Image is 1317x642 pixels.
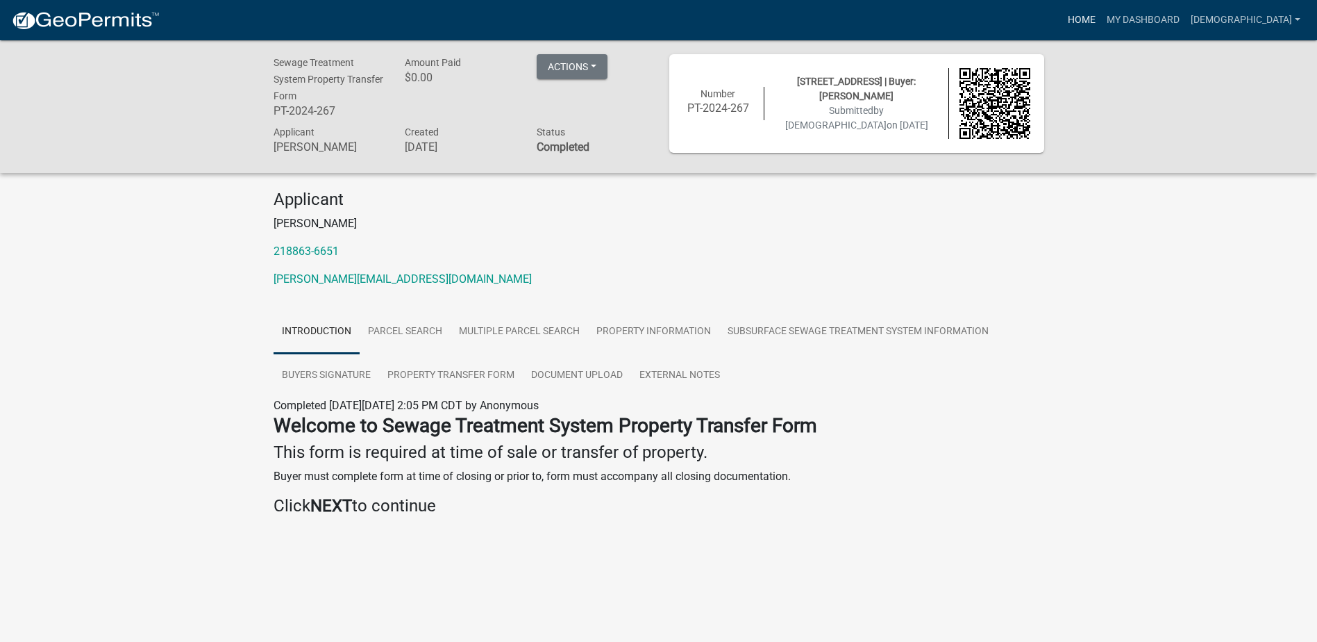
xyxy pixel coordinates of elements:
[537,54,607,79] button: Actions
[797,76,916,101] span: [STREET_ADDRESS] | Buyer: [PERSON_NAME]
[274,310,360,354] a: Introduction
[360,310,451,354] a: Parcel search
[274,414,817,437] strong: Welcome to Sewage Treatment System Property Transfer Form
[405,140,516,154] h6: [DATE]
[785,105,928,131] span: Submitted on [DATE]
[274,272,532,286] a: [PERSON_NAME][EMAIL_ADDRESS][DOMAIN_NAME]
[274,399,539,412] span: Completed [DATE][DATE] 2:05 PM CDT by Anonymous
[379,354,523,398] a: Property Transfer Form
[588,310,719,354] a: Property Information
[405,126,439,138] span: Created
[537,126,565,138] span: Status
[405,57,461,68] span: Amount Paid
[683,101,754,115] h6: PT-2024-267
[274,190,1044,210] h4: Applicant
[451,310,588,354] a: Multiple Parcel Search
[274,57,383,101] span: Sewage Treatment System Property Transfer Form
[274,104,385,117] h6: PT-2024-267
[701,88,735,99] span: Number
[274,354,379,398] a: Buyers Signature
[274,215,1044,232] p: [PERSON_NAME]
[959,68,1030,139] img: QR code
[405,71,516,84] h6: $0.00
[1101,7,1185,33] a: My Dashboard
[274,126,314,138] span: Applicant
[274,468,1044,485] p: Buyer must complete form at time of closing or prior to, form must accompany all closing document...
[274,496,1044,516] h4: Click to continue
[631,354,728,398] a: External Notes
[1062,7,1101,33] a: Home
[719,310,997,354] a: Subsurface Sewage Treatment System Information
[1185,7,1306,33] a: [DEMOGRAPHIC_DATA]
[274,245,339,258] a: 218863-6651
[537,140,589,154] strong: Completed
[274,443,1044,463] h4: This form is required at time of sale or transfer of property.
[274,140,385,154] h6: [PERSON_NAME]
[310,496,352,516] strong: NEXT
[523,354,631,398] a: Document Upload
